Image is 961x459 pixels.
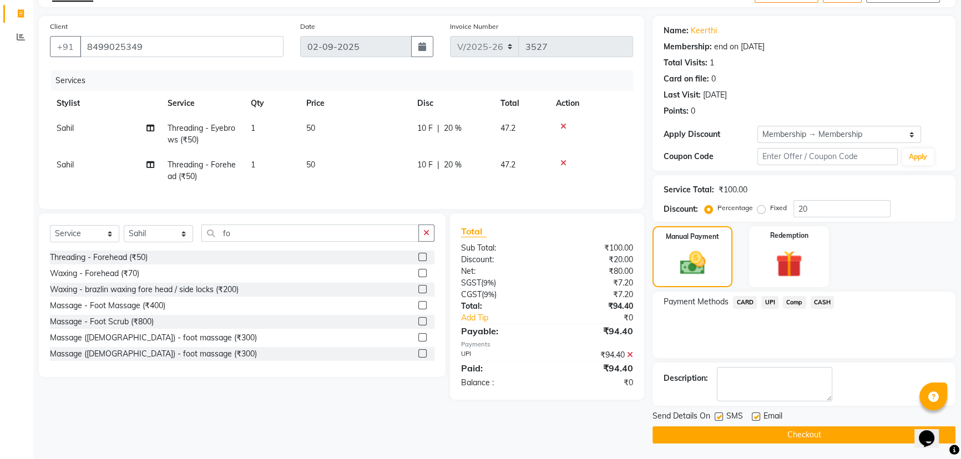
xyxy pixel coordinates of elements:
[664,73,709,85] div: Card on file:
[500,123,515,133] span: 47.2
[57,123,74,133] span: Sahil
[549,91,633,116] th: Action
[57,160,74,170] span: Sahil
[437,123,439,134] span: |
[664,184,714,196] div: Service Total:
[50,316,154,328] div: Massage - Foot Scrub (₹800)
[417,159,433,171] span: 10 F
[50,22,68,32] label: Client
[902,149,934,165] button: Apply
[494,91,549,116] th: Total
[733,296,757,309] span: CARD
[251,123,255,133] span: 1
[453,324,547,338] div: Payable:
[453,361,547,375] div: Paid:
[453,242,547,254] div: Sub Total:
[653,426,955,443] button: Checkout
[726,410,743,424] span: SMS
[664,129,757,140] div: Apply Discount
[547,349,641,361] div: ₹94.40
[653,410,710,424] span: Send Details On
[664,25,689,37] div: Name:
[244,91,300,116] th: Qty
[664,57,707,69] div: Total Visits:
[547,324,641,338] div: ₹94.40
[547,254,641,266] div: ₹20.00
[444,123,462,134] span: 20 %
[300,91,411,116] th: Price
[547,361,641,375] div: ₹94.40
[672,248,714,278] img: _cash.svg
[411,91,494,116] th: Disc
[50,332,257,344] div: Massage ([DEMOGRAPHIC_DATA]) - foot massage (₹300)
[483,278,494,287] span: 9%
[719,184,747,196] div: ₹100.00
[484,290,494,299] span: 9%
[50,284,239,295] div: Waxing - brazlin waxing fore head / side locks (₹200)
[664,105,689,117] div: Points:
[444,159,462,171] span: 20 %
[763,410,782,424] span: Email
[300,22,315,32] label: Date
[711,73,716,85] div: 0
[51,70,641,91] div: Services
[417,123,433,134] span: 10 F
[710,57,714,69] div: 1
[450,22,498,32] label: Invoice Number
[770,203,787,213] label: Fixed
[453,300,547,312] div: Total:
[547,289,641,300] div: ₹7.20
[306,123,315,133] span: 50
[664,41,712,53] div: Membership:
[664,151,757,162] div: Coupon Code
[50,252,148,263] div: Threading - Forehead (₹50)
[914,415,950,448] iframe: chat widget
[453,266,547,277] div: Net:
[453,289,547,300] div: ( )
[201,225,419,242] input: Search or Scan
[664,296,729,308] span: Payment Methods
[547,300,641,312] div: ₹94.40
[453,349,547,361] div: UPI
[461,278,481,288] span: SGST
[547,277,641,289] div: ₹7.20
[717,203,753,213] label: Percentage
[437,159,439,171] span: |
[770,231,808,241] label: Redemption
[50,300,165,312] div: Massage - Foot Massage (₹400)
[453,254,547,266] div: Discount:
[168,160,236,181] span: Threading - Forehead (₹50)
[547,377,641,389] div: ₹0
[703,89,727,101] div: [DATE]
[783,296,806,309] span: Comp
[50,91,161,116] th: Stylist
[767,247,811,280] img: _gift.svg
[691,105,695,117] div: 0
[666,232,719,242] label: Manual Payment
[461,340,634,349] div: Payments
[461,226,487,237] span: Total
[306,160,315,170] span: 50
[500,160,515,170] span: 47.2
[547,242,641,254] div: ₹100.00
[50,268,139,279] div: Waxing - Forehead (₹70)
[547,266,641,277] div: ₹80.00
[453,312,563,324] a: Add Tip
[461,289,482,299] span: CGST
[251,160,255,170] span: 1
[714,41,765,53] div: end on [DATE]
[664,89,701,101] div: Last Visit:
[691,25,717,37] a: Keerthi
[664,203,698,215] div: Discount:
[453,277,547,289] div: ( )
[664,373,708,384] div: Description:
[563,312,641,324] div: ₹0
[811,296,834,309] span: CASH
[168,123,235,145] span: Threading - Eyebrows (₹50)
[757,148,898,165] input: Enter Offer / Coupon Code
[161,91,244,116] th: Service
[453,377,547,389] div: Balance :
[761,296,778,309] span: UPI
[50,348,257,360] div: Massage ([DEMOGRAPHIC_DATA]) - foot massage (₹300)
[80,36,284,57] input: Search by Name/Mobile/Email/Code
